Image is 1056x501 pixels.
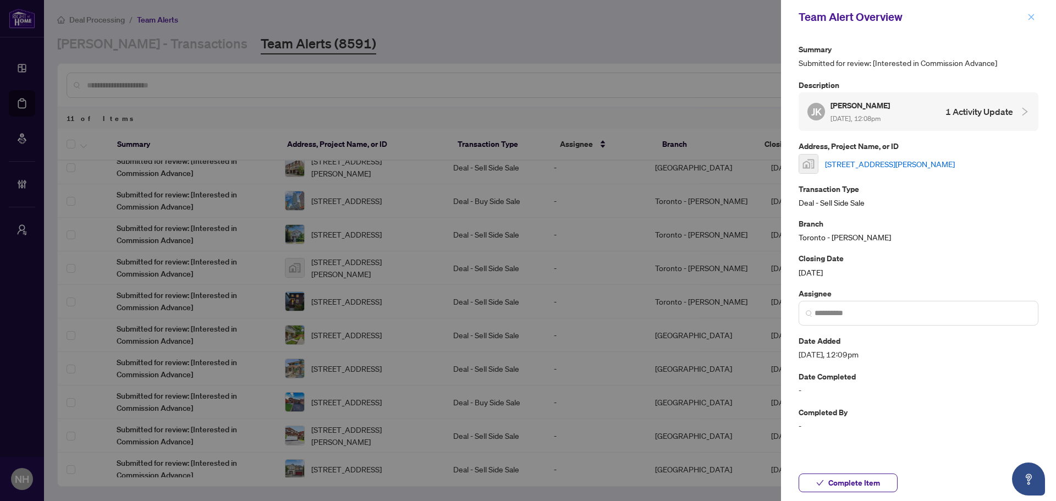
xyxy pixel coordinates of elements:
[799,474,898,492] button: Complete Item
[825,158,955,170] a: [STREET_ADDRESS][PERSON_NAME]
[799,287,1038,300] p: Assignee
[799,92,1038,131] div: JK[PERSON_NAME] [DATE], 12:08pm1 Activity Update
[799,155,818,173] img: thumbnail-img
[799,9,1024,25] div: Team Alert Overview
[831,114,881,123] span: [DATE], 12:08pm
[799,252,1038,278] div: [DATE]
[799,370,1038,383] p: Date Completed
[1012,463,1045,496] button: Open asap
[811,104,822,119] span: JK
[799,217,1038,243] div: Toronto - [PERSON_NAME]
[799,348,1038,361] span: [DATE], 12:09pm
[831,99,892,112] h5: [PERSON_NAME]
[799,420,1038,432] span: -
[799,217,1038,230] p: Branch
[799,79,1038,91] p: Description
[1027,13,1035,21] span: close
[799,43,1038,56] p: Summary
[1020,107,1030,117] span: collapsed
[816,479,824,487] span: check
[806,310,812,317] img: search_icon
[799,183,1038,195] p: Transaction Type
[799,252,1038,265] p: Closing Date
[945,105,1013,118] h4: 1 Activity Update
[828,474,880,492] span: Complete Item
[799,183,1038,208] div: Deal - Sell Side Sale
[799,406,1038,419] p: Completed By
[799,384,1038,397] span: -
[799,334,1038,347] p: Date Added
[799,140,1038,152] p: Address, Project Name, or ID
[799,57,1038,69] span: Submitted for review: [Interested in Commission Advance]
